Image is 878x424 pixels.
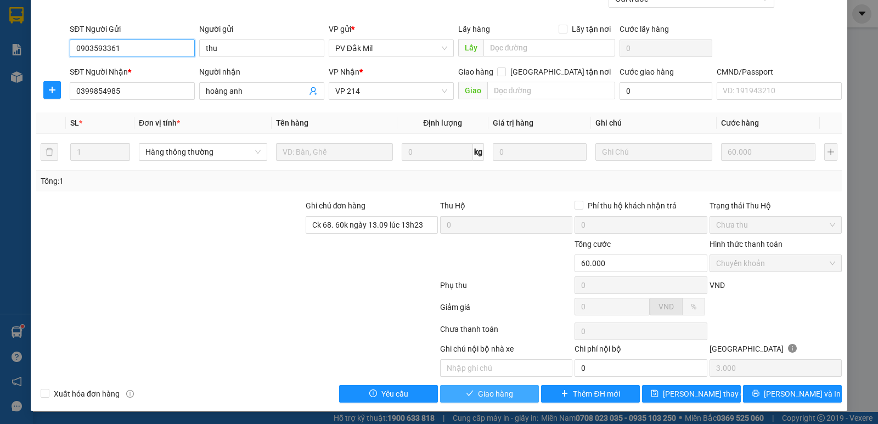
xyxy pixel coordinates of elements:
span: [PERSON_NAME] và In [764,388,841,400]
input: Dọc đường [487,82,616,99]
div: Chi phí nội bộ [575,343,707,359]
label: Hình thức thanh toán [710,240,783,248]
span: VND [658,302,674,311]
span: Giao hàng [478,388,513,400]
span: Cước hàng [721,118,759,127]
span: SL [70,118,79,127]
span: Chưa thu [716,217,835,233]
span: [PERSON_NAME] thay đổi [663,388,751,400]
span: Hàng thông thường [145,144,261,160]
span: Lấy tận nơi [567,23,615,35]
th: Ghi chú [591,112,717,134]
span: Giao [458,82,487,99]
div: Phụ thu [439,279,573,298]
span: Tổng cước [575,240,611,248]
span: VP 214 [335,83,447,99]
button: exclamation-circleYêu cầu [339,385,438,403]
span: 13:26:25 [DATE] [104,49,155,58]
div: Người nhận [199,66,324,78]
input: 0 [721,143,815,161]
span: PV Đắk Mil [335,40,447,56]
strong: CÔNG TY TNHH [GEOGRAPHIC_DATA] 214 QL13 - P.26 - Q.BÌNH THẠNH - TP HCM 1900888606 [29,18,89,59]
span: Xuất hóa đơn hàng [49,388,124,400]
span: exclamation-circle [369,389,377,398]
span: kg [473,143,484,161]
label: Ghi chú đơn hàng [306,201,366,210]
input: Cước giao hàng [620,82,712,100]
span: Phí thu hộ khách nhận trả [583,200,681,212]
div: Người gửi [199,23,324,35]
input: 0 [493,143,587,161]
div: [GEOGRAPHIC_DATA] [710,343,842,359]
span: PV [PERSON_NAME] [110,77,153,89]
span: Giá trị hàng [493,118,533,127]
span: printer [752,389,759,398]
span: info-circle [788,344,797,353]
span: plus [561,389,569,398]
span: plus [44,86,60,94]
label: Cước lấy hàng [620,25,669,33]
span: VP Nhận [329,67,359,76]
button: plus [43,81,61,99]
span: save [651,389,658,398]
span: B131409250647 [98,41,155,49]
div: Tổng: 1 [41,175,340,187]
div: Giảm giá [439,301,573,320]
span: Giao hàng [458,67,493,76]
input: Cước lấy hàng [620,39,712,57]
div: CMND/Passport [717,66,842,78]
span: Nơi gửi: [11,76,22,92]
button: delete [41,143,58,161]
span: Định lượng [423,118,462,127]
span: user-add [309,87,318,95]
span: Tên hàng [276,118,308,127]
span: % [691,302,696,311]
span: Lấy hàng [458,25,490,33]
label: Cước giao hàng [620,67,674,76]
div: VP gửi [329,23,454,35]
span: Thêm ĐH mới [573,388,620,400]
input: Ghi chú đơn hàng [306,216,438,234]
input: Nhập ghi chú [440,359,572,377]
div: Trạng thái Thu Hộ [710,200,842,212]
input: Dọc đường [483,39,616,56]
div: Chưa thanh toán [439,323,573,342]
button: checkGiao hàng [440,385,539,403]
div: Ghi chú nội bộ nhà xe [440,343,572,359]
input: Ghi Chú [595,143,712,161]
span: info-circle [126,390,134,398]
span: VND [710,281,725,290]
button: plus [824,143,837,161]
button: printer[PERSON_NAME] và In [743,385,842,403]
span: Chuyển khoản [716,255,835,272]
img: logo [11,25,25,52]
span: [GEOGRAPHIC_DATA] tận nơi [506,66,615,78]
span: Yêu cầu [381,388,408,400]
div: SĐT Người Gửi [70,23,195,35]
span: Đơn vị tính [139,118,180,127]
span: Nơi nhận: [84,76,102,92]
button: plusThêm ĐH mới [541,385,640,403]
strong: BIÊN NHẬN GỬI HÀNG HOÁ [38,66,127,74]
input: VD: Bàn, Ghế [276,143,393,161]
div: SĐT Người Nhận [70,66,195,78]
span: Thu Hộ [440,201,465,210]
span: check [466,389,474,398]
span: Lấy [458,39,483,56]
button: save[PERSON_NAME] thay đổi [642,385,741,403]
